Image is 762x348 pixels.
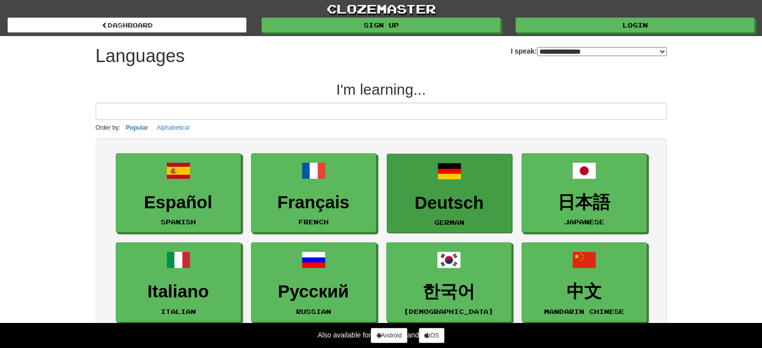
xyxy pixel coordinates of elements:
[96,124,121,131] small: Order by:
[522,153,647,233] a: 日本語Japanese
[121,193,235,212] h3: Español
[8,18,246,33] a: dashboard
[527,193,641,212] h3: 日本語
[262,18,500,33] a: Sign up
[386,242,512,322] a: 한국어[DEMOGRAPHIC_DATA]
[404,308,493,315] small: [DEMOGRAPHIC_DATA]
[121,282,235,301] h3: Italiano
[257,193,371,212] h3: Français
[251,153,376,233] a: FrançaisFrench
[296,308,331,315] small: Russian
[434,219,464,226] small: German
[116,153,241,233] a: EspañolSpanish
[257,282,371,301] h3: Русский
[161,218,196,225] small: Spanish
[522,242,647,322] a: 中文Mandarin Chinese
[96,81,667,98] h2: I'm learning...
[392,193,506,213] h3: Deutsch
[96,46,185,66] h1: Languages
[392,282,506,301] h3: 한국어
[116,242,241,322] a: ItalianoItalian
[123,122,151,133] button: Popular
[299,218,329,225] small: French
[544,308,624,315] small: Mandarin Chinese
[387,154,512,233] a: DeutschGerman
[511,46,666,56] label: I speak:
[564,218,604,225] small: Japanese
[251,242,376,322] a: РусскийRussian
[516,18,754,33] a: Login
[154,122,192,133] button: Alphabetical
[161,308,196,315] small: Italian
[527,282,641,301] h3: 中文
[371,328,407,343] a: Android
[537,47,667,56] select: I speak:
[419,328,444,343] a: iOS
